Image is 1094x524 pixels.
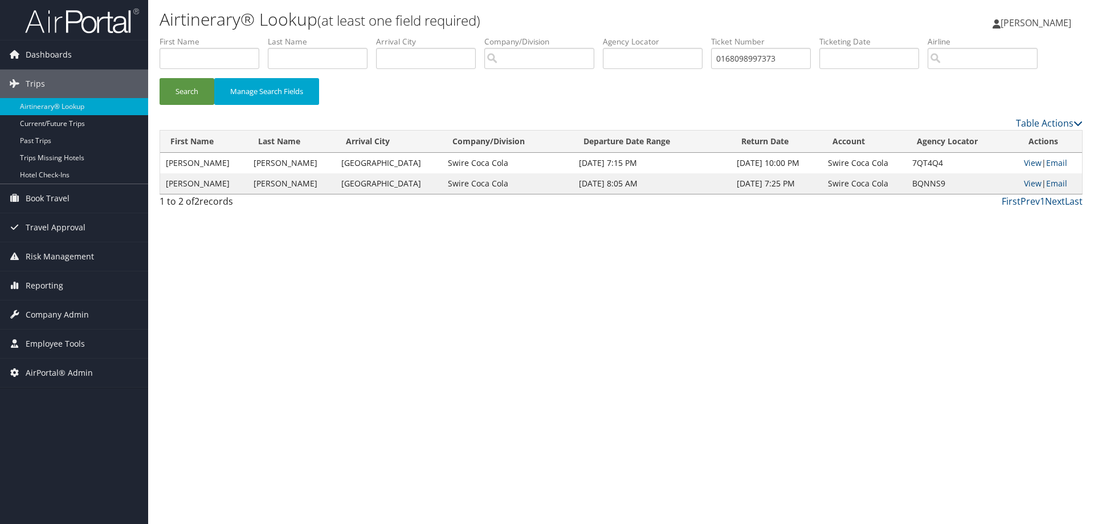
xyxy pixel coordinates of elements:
[160,78,214,105] button: Search
[248,173,336,194] td: [PERSON_NAME]
[248,131,336,153] th: Last Name: activate to sort column ascending
[160,131,248,153] th: First Name: activate to sort column ascending
[26,184,70,213] span: Book Travel
[26,40,72,69] span: Dashboards
[317,11,480,30] small: (at least one field required)
[1018,131,1082,153] th: Actions
[1018,153,1082,173] td: |
[160,36,268,47] label: First Name
[26,359,93,387] span: AirPortal® Admin
[268,36,376,47] label: Last Name
[160,194,378,214] div: 1 to 2 of records
[1001,17,1071,29] span: [PERSON_NAME]
[26,242,94,271] span: Risk Management
[160,153,248,173] td: [PERSON_NAME]
[907,173,1018,194] td: BQNNS9
[248,153,336,173] td: [PERSON_NAME]
[442,173,573,194] td: Swire Coca Cola
[26,70,45,98] span: Trips
[25,7,139,34] img: airportal-logo.png
[1046,157,1067,168] a: Email
[26,213,85,242] span: Travel Approval
[603,36,711,47] label: Agency Locator
[26,300,89,329] span: Company Admin
[160,7,775,31] h1: Airtinerary® Lookup
[1024,178,1042,189] a: View
[1018,173,1082,194] td: |
[336,131,442,153] th: Arrival City: activate to sort column ascending
[731,131,822,153] th: Return Date: activate to sort column ascending
[194,195,199,208] span: 2
[731,153,822,173] td: [DATE] 10:00 PM
[484,36,603,47] label: Company/Division
[214,78,319,105] button: Manage Search Fields
[376,36,484,47] label: Arrival City
[1020,195,1040,208] a: Prev
[822,173,906,194] td: Swire Coca Cola
[822,131,906,153] th: Account: activate to sort column ascending
[822,153,906,173] td: Swire Coca Cola
[336,153,442,173] td: [GEOGRAPHIC_DATA]
[1045,195,1065,208] a: Next
[442,131,573,153] th: Company/Division
[711,36,819,47] label: Ticket Number
[907,131,1018,153] th: Agency Locator: activate to sort column ascending
[819,36,928,47] label: Ticketing Date
[731,173,822,194] td: [DATE] 7:25 PM
[1046,178,1067,189] a: Email
[907,153,1018,173] td: 7QT4Q4
[573,173,731,194] td: [DATE] 8:05 AM
[26,271,63,300] span: Reporting
[1002,195,1020,208] a: First
[1040,195,1045,208] a: 1
[573,153,731,173] td: [DATE] 7:15 PM
[928,36,1046,47] label: Airline
[336,173,442,194] td: [GEOGRAPHIC_DATA]
[1016,117,1083,129] a: Table Actions
[442,153,573,173] td: Swire Coca Cola
[993,6,1083,40] a: [PERSON_NAME]
[1065,195,1083,208] a: Last
[1024,157,1042,168] a: View
[160,173,248,194] td: [PERSON_NAME]
[26,330,85,358] span: Employee Tools
[573,131,731,153] th: Departure Date Range: activate to sort column descending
